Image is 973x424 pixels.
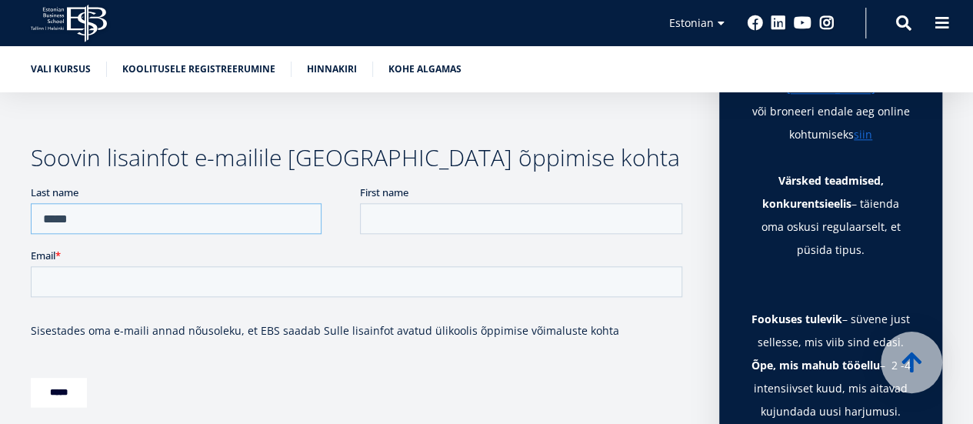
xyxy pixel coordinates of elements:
a: Linkedin [771,15,786,31]
a: Facebook [748,15,763,31]
strong: Fookuses tulevik [751,312,842,326]
h1: – süvene just sellesse, mis viib sind edasi. [750,308,911,354]
strong: Värsked teadmised, konkurentsieelis [762,173,884,211]
a: Hinnakiri [307,62,357,77]
strong: Õpe, mis mahub tööellu [751,358,880,372]
h3: Soovin lisainfot e-mailile [GEOGRAPHIC_DATA] õppimise kohta [31,146,688,169]
p: – 2 -4 intensiivset kuud, mis aitavad kujundada uusi harjumusi. [750,354,911,423]
iframe: Form 0 [31,185,688,419]
p: – täienda oma oskusi regulaarselt, et püsida tipus. [750,169,911,262]
a: Youtube [794,15,811,31]
a: Kohe algamas [388,62,462,77]
a: siin [854,123,872,146]
a: Vali kursus [31,62,91,77]
a: Koolitusele registreerumine [122,62,275,77]
a: Instagram [819,15,835,31]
